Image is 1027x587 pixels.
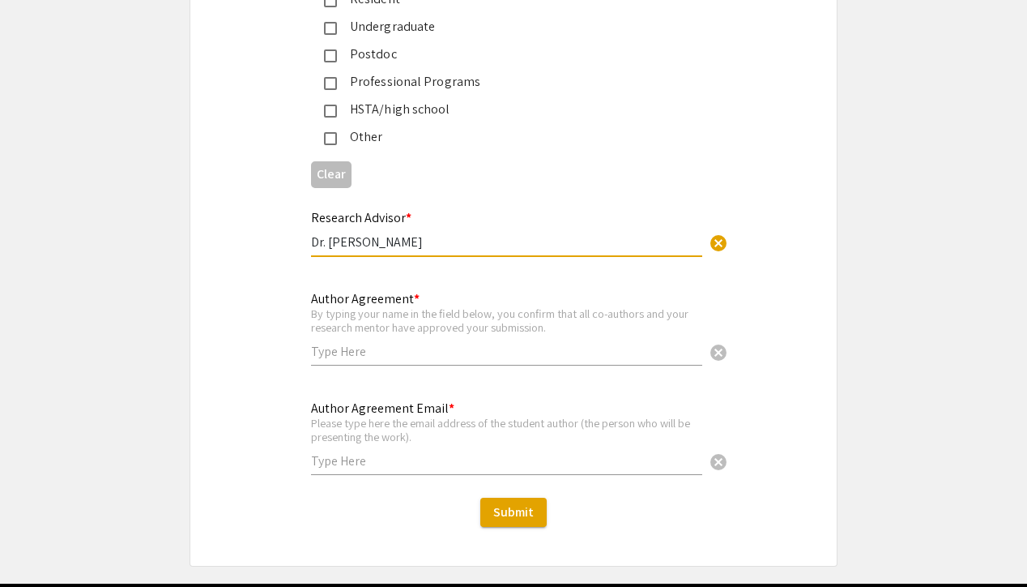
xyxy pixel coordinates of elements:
[493,503,534,521] span: Submit
[337,17,677,36] div: Undergraduate
[337,45,677,64] div: Postdoc
[311,452,702,469] input: Type Here
[12,514,69,575] iframe: Chat
[311,343,702,360] input: Type Here
[311,306,702,335] div: By typing your name in the field below, you confirm that all co-authors and your research mentor ...
[702,335,735,367] button: Clear
[337,100,677,119] div: HSTA/high school
[311,290,420,307] mat-label: Author Agreement
[311,161,352,188] button: Clear
[709,452,728,472] span: cancel
[702,444,735,477] button: Clear
[311,400,454,417] mat-label: Author Agreement Email
[480,498,547,527] button: Submit
[311,234,702,251] input: Type Here
[337,72,677,92] div: Professional Programs
[311,209,411,226] mat-label: Research Advisor
[709,343,728,362] span: cancel
[311,416,702,444] div: Please type here the email address of the student author (the person who will be presenting the w...
[702,225,735,258] button: Clear
[337,127,677,147] div: Other
[709,234,728,253] span: cancel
